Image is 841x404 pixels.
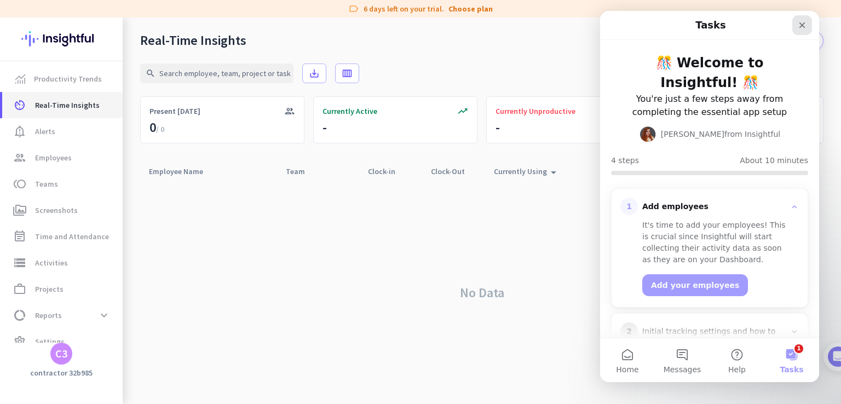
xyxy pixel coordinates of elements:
i: group [284,106,295,117]
img: Insightful logo [21,18,101,60]
i: event_note [13,230,26,243]
span: Time and Attendance [35,230,109,243]
i: data_usage [13,309,26,322]
i: group [13,151,26,164]
div: 0 [149,119,164,136]
button: save_alt [302,64,326,83]
div: - [496,119,500,136]
span: Present [DATE] [149,106,200,117]
span: Reports [35,309,62,322]
div: Clock-in [368,164,408,179]
div: - [322,119,327,136]
i: perm_media [13,204,26,217]
a: data_usageReportsexpand_more [2,302,123,328]
i: arrow_drop_up [547,166,560,179]
a: storageActivities [2,250,123,276]
a: notification_importantAlerts [2,118,123,145]
div: Team [286,164,318,179]
a: perm_mediaScreenshots [2,197,123,223]
a: Choose plan [448,3,493,14]
div: Real-Time Insights [140,32,246,49]
i: label [348,3,359,14]
a: av_timerReal-Time Insights [2,92,123,118]
div: Currently Using [494,164,560,179]
a: event_noteTime and Attendance [2,223,123,250]
div: Clock-Out [431,164,478,179]
div: C3 [55,348,67,359]
i: toll [13,177,26,191]
span: Employees [35,151,72,164]
i: notification_important [13,125,26,138]
span: Projects [35,282,64,296]
button: calendar_view_week [335,64,359,83]
input: Search employee, team, project or task [140,64,293,83]
span: Settings [35,335,65,348]
img: menu-item [15,74,25,84]
div: Employee Name [149,164,216,179]
i: calendar_view_week [342,68,353,79]
i: work_outline [13,282,26,296]
span: Teams [35,177,58,191]
span: Real-Time Insights [35,99,100,112]
a: groupEmployees [2,145,123,171]
button: expand_more [94,305,114,325]
span: Screenshots [35,204,78,217]
a: settingsSettings [2,328,123,355]
i: trending_up [457,106,468,117]
i: storage [13,256,26,269]
span: Alerts [35,125,55,138]
span: Productivity Trends [34,72,102,85]
div: No Data [140,182,823,404]
span: Currently Active [322,106,377,117]
i: settings [13,335,26,348]
a: menu-itemProductivity Trends [2,66,123,92]
i: search [146,68,155,78]
span: / 0 [156,124,164,134]
span: Currently Unproductive [496,106,575,117]
i: save_alt [309,68,320,79]
a: work_outlineProjects [2,276,123,302]
span: Activities [35,256,68,269]
a: tollTeams [2,171,123,197]
i: av_timer [13,99,26,112]
iframe: Intercom live chat [600,11,819,382]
